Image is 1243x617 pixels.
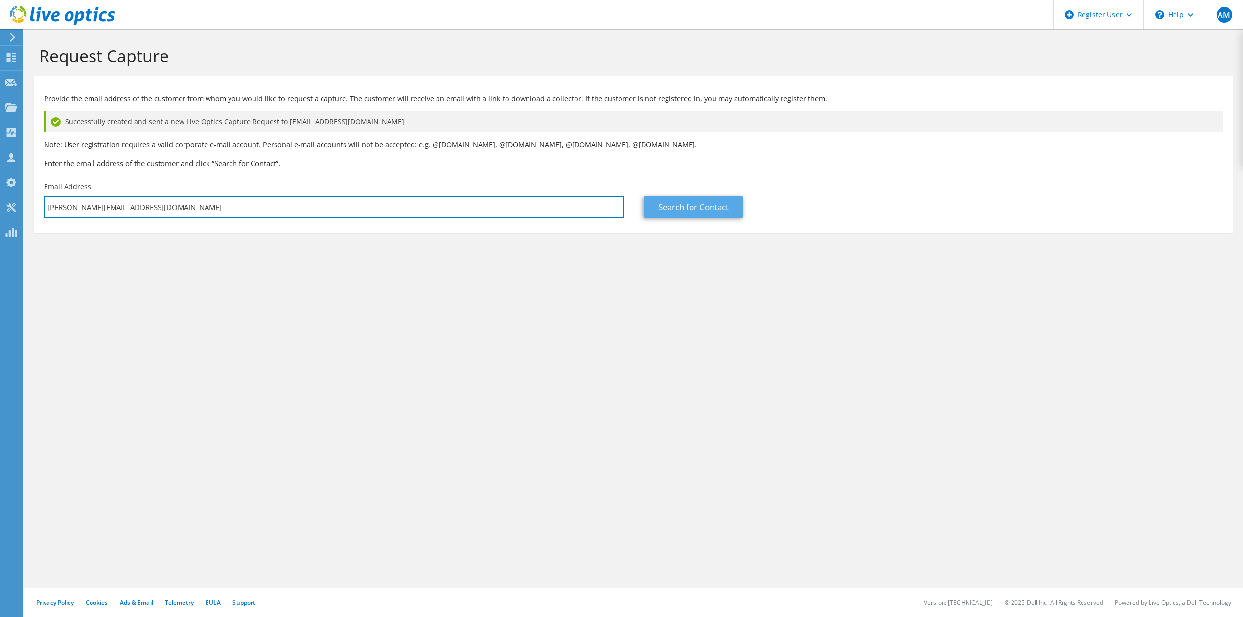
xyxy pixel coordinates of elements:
a: Support [232,598,255,607]
span: Successfully created and sent a new Live Optics Capture Request to [EMAIL_ADDRESS][DOMAIN_NAME] [65,117,404,127]
span: AM [1217,7,1232,23]
p: Note: User registration requires a valid corporate e-mail account. Personal e-mail accounts will ... [44,140,1223,150]
li: Powered by Live Optics, a Dell Technology [1115,598,1231,607]
a: Search for Contact [644,196,743,218]
li: Version: [TECHNICAL_ID] [924,598,993,607]
a: Privacy Policy [36,598,74,607]
p: Provide the email address of the customer from whom you would like to request a capture. The cust... [44,94,1223,104]
a: Ads & Email [120,598,153,607]
h1: Request Capture [39,46,1223,66]
a: Cookies [86,598,108,607]
a: Telemetry [165,598,194,607]
li: © 2025 Dell Inc. All Rights Reserved [1005,598,1103,607]
a: EULA [206,598,221,607]
label: Email Address [44,182,91,191]
svg: \n [1155,10,1164,19]
h3: Enter the email address of the customer and click “Search for Contact”. [44,158,1223,168]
